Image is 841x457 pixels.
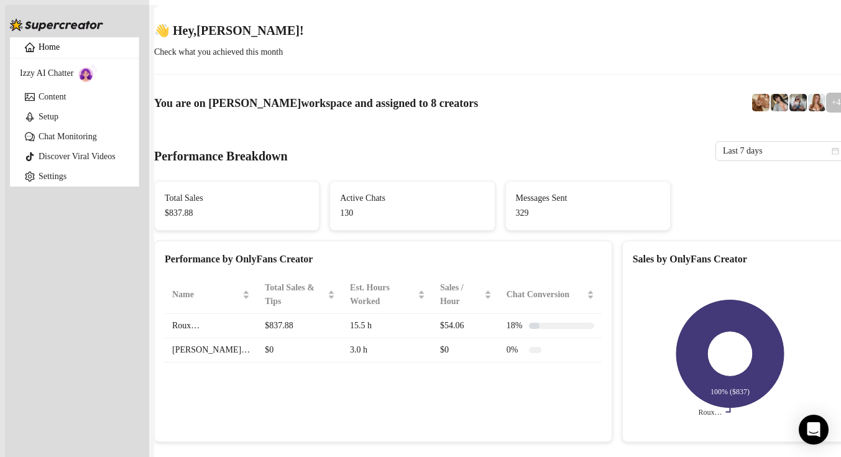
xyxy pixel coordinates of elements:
td: $0 [257,338,342,362]
td: $837.88 [257,314,342,338]
img: AI Chatter [78,64,98,82]
span: 329 [516,206,660,220]
span: 8 [431,97,436,109]
a: Discover Viral Videos [39,152,116,161]
span: Total Sales [165,192,309,205]
span: Messages Sent [516,192,660,205]
span: Active Chats [340,192,484,205]
img: Roux️‍ [752,94,770,111]
span: 18 % [507,319,524,333]
span: Izzy AI Chatter [20,67,73,80]
span: + 4 [832,96,841,109]
td: 3.0 h [342,338,433,362]
img: ANDREA [789,94,807,111]
td: 15.5 h [342,314,433,338]
span: Last 7 days [723,142,839,160]
h4: Performance Breakdown [154,147,288,165]
td: $0 [433,338,499,362]
div: Open Intercom Messenger [799,415,829,445]
a: Setup [39,112,58,121]
td: Roux️‍… [165,314,257,338]
a: Home [39,42,60,52]
div: Performance by OnlyFans Creator [165,251,602,267]
td: $54.06 [433,314,499,338]
img: Raven [771,94,788,111]
a: Chat Monitoring [39,132,97,141]
text: Roux️‍… [698,408,722,417]
span: Total Sales & Tips [265,281,325,308]
h1: You are on workspace and assigned to creators [154,97,478,111]
th: Name [165,276,257,314]
img: Roux [808,94,825,111]
th: Chat Conversion [499,276,602,314]
th: Total Sales & Tips [257,276,342,314]
span: 130 [340,206,484,220]
span: 0 % [507,343,524,357]
img: logo-BBDzfeDw.svg [10,19,103,31]
span: $837.88 [165,206,309,220]
span: calendar [832,147,839,155]
span: Sales / Hour [440,281,482,308]
a: Content [39,92,66,101]
span: [PERSON_NAME] [208,97,301,109]
span: Name [172,288,240,302]
div: Sales by OnlyFans Creator [633,251,835,267]
td: [PERSON_NAME]… [165,338,257,362]
div: Est. Hours Worked [350,281,415,308]
a: Settings [39,172,67,181]
span: Chat Conversion [507,288,584,302]
th: Sales / Hour [433,276,499,314]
